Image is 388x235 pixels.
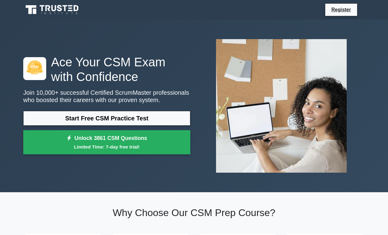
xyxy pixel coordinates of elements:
h2: Why Choose Our CSM Prep Course? [23,207,365,218]
small: Limited Time: 7-day free trial! [31,143,183,150]
h1: Ace Your CSM Exam with Confidence [23,55,190,84]
p: Join 10,000+ successful Certified ScrumMaster professionals who boosted their careers with our pr... [23,89,190,104]
a: Unlock 3861 CSM QuestionsLimited Time: 7-day free trial! [23,130,190,155]
a: Start Free CSM Practice Test [23,111,190,126]
a: Register [328,6,355,13]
